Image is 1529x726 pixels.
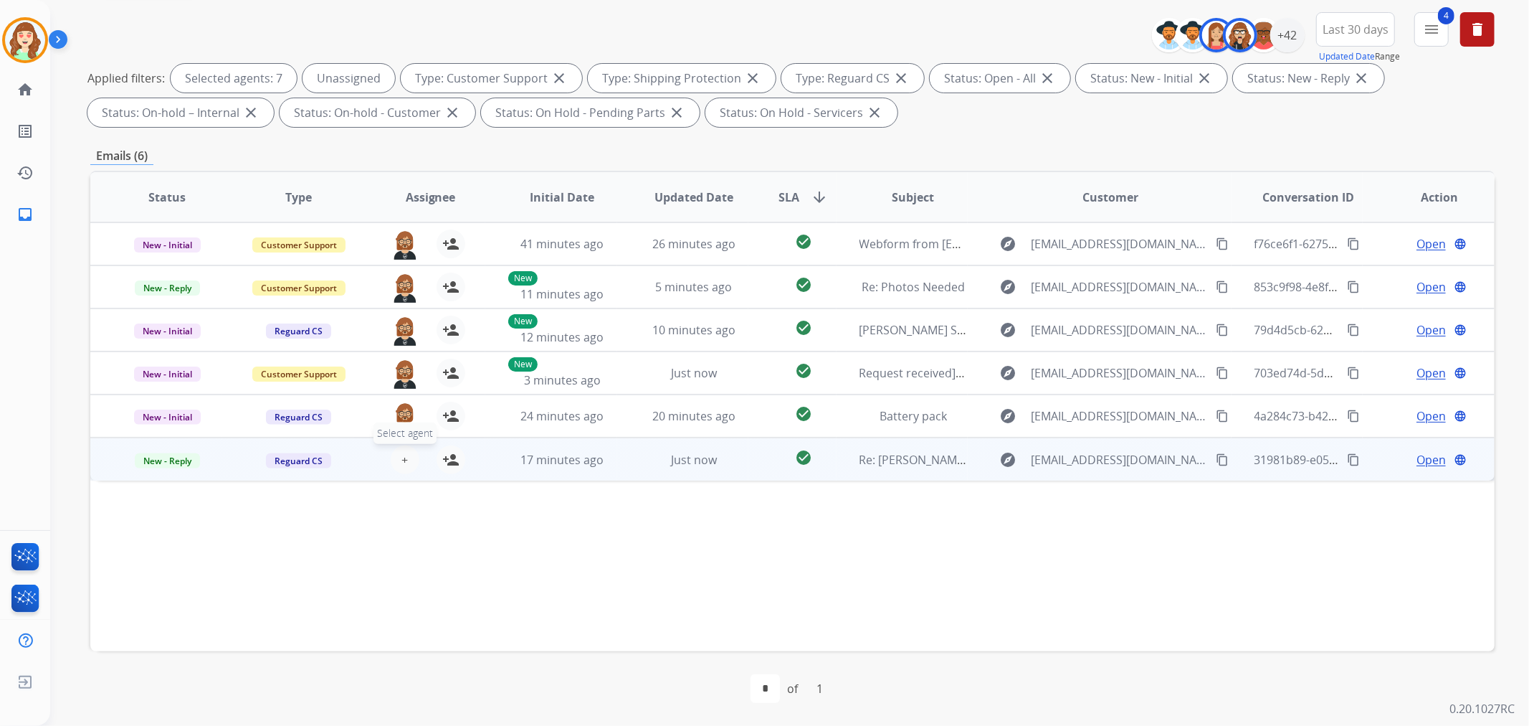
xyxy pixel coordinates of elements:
mat-icon: content_copy [1347,324,1360,336]
mat-icon: inbox [16,206,34,223]
mat-icon: close [744,70,761,87]
span: [PERSON_NAME] Sectional - [PERSON_NAME] [859,322,1099,338]
span: Open [1416,235,1446,253]
mat-icon: check_circle [795,233,812,250]
span: New - Initial [134,410,201,425]
span: Customer Support [252,367,346,382]
mat-icon: content_copy [1347,237,1360,250]
mat-icon: explore [999,364,1016,382]
span: Open [1416,364,1446,382]
img: agent-avatar [391,402,419,432]
mat-icon: close [444,104,461,121]
div: of [787,680,798,697]
mat-icon: delete [1469,21,1486,38]
span: Status [148,189,186,206]
span: Re: Photos Needed [862,279,965,295]
mat-icon: content_copy [1347,410,1360,423]
span: 26 minutes ago [652,236,735,252]
span: SLA [778,189,799,206]
span: 31981b89-e05a-4f28-a6cc-16336e4c4f79 [1254,452,1468,468]
mat-icon: close [551,70,568,87]
mat-icon: explore [999,235,1016,253]
div: Status: New - Initial [1076,64,1227,93]
p: New [508,314,538,329]
span: Just now [671,365,717,381]
mat-icon: menu [1423,21,1440,38]
span: Customer [1082,189,1138,206]
mat-icon: check_circle [795,449,812,466]
mat-icon: language [1454,367,1467,379]
div: Type: Reguard CS [781,64,924,93]
span: [EMAIL_ADDRESS][DOMAIN_NAME] [1031,364,1207,382]
span: Just now [671,452,717,468]
span: New - Initial [134,324,201,339]
span: [EMAIL_ADDRESS][DOMAIN_NAME] [1031,235,1207,253]
mat-icon: close [242,104,259,121]
span: Range [1319,50,1400,62]
span: Initial Date [530,189,594,206]
span: New - Reply [135,453,200,468]
mat-icon: person_add [442,278,459,296]
p: Emails (6) [90,147,153,165]
mat-icon: close [1353,70,1370,87]
mat-icon: check_circle [795,319,812,336]
div: Selected agents: 7 [171,64,297,93]
span: Open [1416,451,1446,468]
span: Webform from [EMAIL_ADDRESS][DOMAIN_NAME] on [DATE] [859,236,1184,252]
button: 4 [1414,12,1449,47]
span: Subject [892,189,934,206]
span: 12 minutes ago [520,329,604,345]
p: 0.20.1027RC [1449,700,1515,717]
mat-icon: content_copy [1216,367,1229,379]
span: Battery pack [880,408,947,424]
span: New - Initial [134,237,201,253]
mat-icon: person_add [442,321,459,339]
span: [EMAIL_ADDRESS][DOMAIN_NAME] [1031,407,1207,425]
mat-icon: person_add [442,364,459,382]
span: Customer Support [252,280,346,296]
span: 11 minutes ago [520,286,604,302]
mat-icon: content_copy [1216,280,1229,293]
span: Reguard CS [266,453,331,468]
span: 5 minutes ago [655,279,732,295]
span: New - Initial [134,367,201,382]
span: Conversation ID [1262,189,1354,206]
span: 10 minutes ago [652,322,735,338]
mat-icon: explore [999,321,1016,339]
button: +Select agent [391,445,419,474]
p: New [508,271,538,286]
mat-icon: check_circle [795,362,812,379]
span: Re: [PERSON_NAME] [PHONE_NUMBER] ASH10556895 [859,452,1147,468]
button: Last 30 days [1316,12,1395,47]
mat-icon: content_copy [1216,453,1229,466]
mat-icon: content_copy [1347,280,1360,293]
div: Status: On Hold - Pending Parts [481,98,700,127]
div: Type: Customer Support [401,64,582,93]
mat-icon: history [16,164,34,181]
span: Reguard CS [266,324,331,339]
img: agent-avatar [391,230,419,260]
mat-icon: close [1196,70,1213,87]
mat-icon: explore [999,278,1016,296]
span: Request received] Resolve the issue and log your decision. ͏‌ ͏‌ ͏‌ ͏‌ ͏‌ ͏‌ ͏‌ ͏‌ ͏‌ ͏‌ ͏‌ ͏‌ ͏‌... [859,365,1283,381]
mat-icon: language [1454,280,1467,293]
span: Reguard CS [266,410,331,425]
span: [EMAIL_ADDRESS][DOMAIN_NAME] [1031,451,1207,468]
mat-icon: language [1454,453,1467,466]
mat-icon: explore [999,407,1016,425]
mat-icon: close [866,104,883,121]
span: Customer Support [252,237,346,253]
div: Unassigned [303,64,395,93]
mat-icon: close [668,104,685,121]
span: Open [1416,407,1446,425]
span: 4 [1438,7,1454,24]
span: Type [285,189,312,206]
img: agent-avatar [391,273,419,303]
span: 853c9f98-4e8f-4166-ac91-7969cddf0b09 [1254,279,1467,295]
span: 17 minutes ago [520,452,604,468]
div: Status: Open - All [930,64,1070,93]
span: + [401,451,408,468]
span: Select agent [373,423,437,444]
p: New [508,357,538,372]
div: Status: New - Reply [1233,64,1384,93]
